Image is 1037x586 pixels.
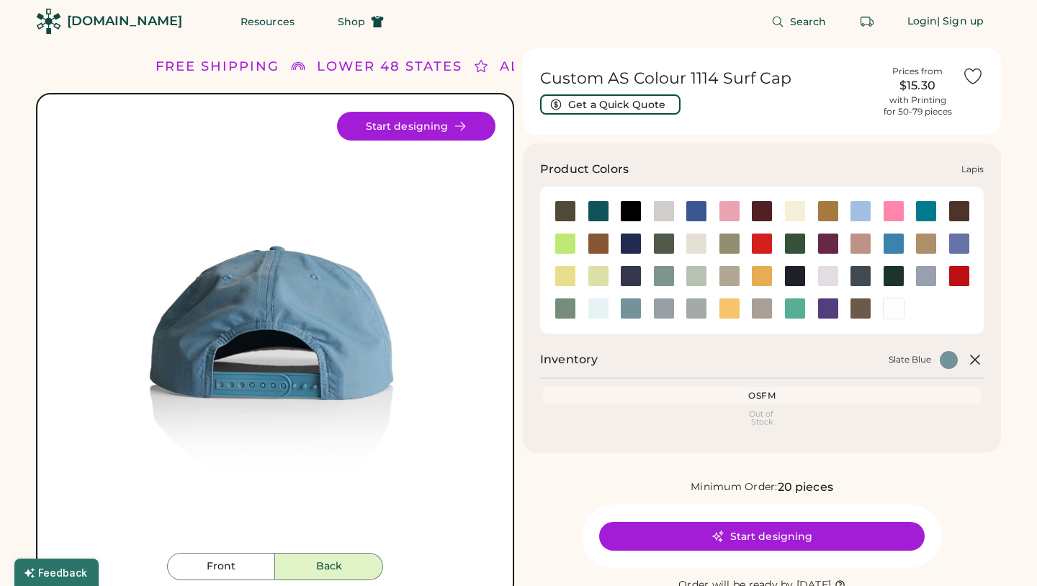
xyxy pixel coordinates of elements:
div: with Printing for 50-79 pieces [884,94,952,117]
div: $15.30 [881,77,953,94]
div: LOWER 48 STATES [317,57,462,76]
button: Front [167,553,275,580]
button: Get a Quick Quote [540,94,681,115]
button: Retrieve an order [853,7,881,36]
div: OSFM [546,390,978,401]
button: Resources [223,7,312,36]
div: [DOMAIN_NAME] [67,12,182,30]
button: Back [275,553,383,580]
div: | Sign up [937,14,984,29]
div: Minimum Order: [691,480,778,494]
div: 20 pieces [778,479,833,496]
div: FREE SHIPPING [156,57,279,76]
div: Prices from [892,66,943,77]
button: Shop [320,7,401,36]
button: Search [754,7,844,36]
h2: Inventory [540,351,598,368]
div: Out of Stock [546,410,978,426]
div: 1114 Style Image [55,112,495,553]
div: ALL ORDERS [500,57,600,76]
span: Search [790,17,827,27]
img: 1114 - Slate Blue Back Image [55,112,495,553]
div: Lapis [961,164,984,175]
img: Rendered Logo - Screens [36,9,61,34]
h3: Product Colors [540,161,629,178]
div: Slate Blue [889,354,931,365]
div: Login [907,14,938,29]
h1: Custom AS Colour 1114 Surf Cap [540,68,873,89]
button: Start designing [337,112,495,141]
iframe: Front Chat [969,521,1031,583]
span: Shop [338,17,365,27]
button: Start designing [599,522,925,551]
